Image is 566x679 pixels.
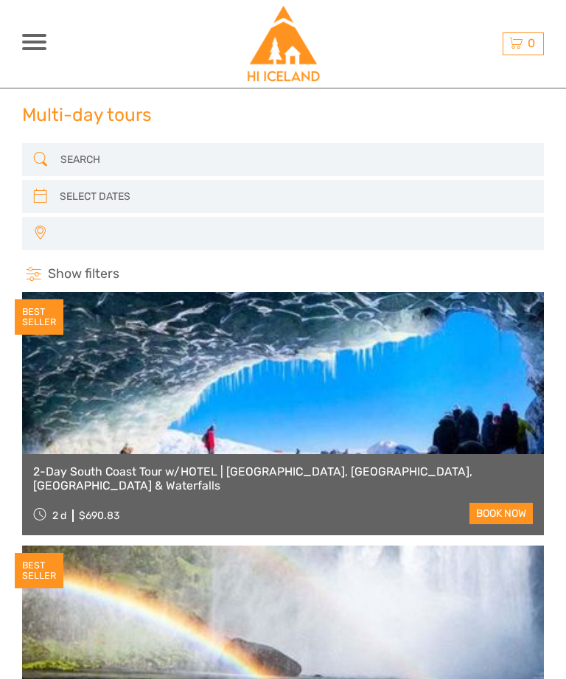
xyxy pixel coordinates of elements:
[48,265,119,283] span: Show filters
[54,184,510,209] input: SELECT DATES
[469,503,533,524] a: book now
[525,36,537,50] span: 0
[15,553,63,588] div: BEST SELLER
[33,465,533,493] a: 2-Day South Coast Tour w/HOTEL | [GEOGRAPHIC_DATA], [GEOGRAPHIC_DATA], [GEOGRAPHIC_DATA] & Waterf...
[79,509,119,522] div: $690.83
[55,147,511,172] input: SEARCH
[22,265,544,283] h4: Show filters
[15,299,63,335] div: BEST SELLER
[245,6,321,82] img: Hostelling International
[52,509,66,522] span: 2 d
[22,104,152,125] h1: Multi-day tours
